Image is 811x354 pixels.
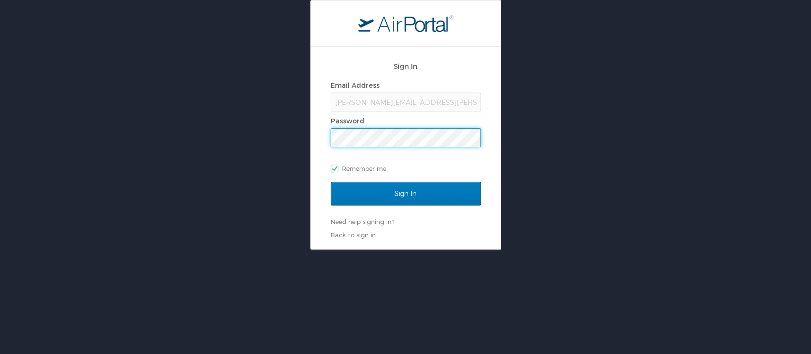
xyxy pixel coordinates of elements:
img: logo [358,15,453,32]
input: Sign In [331,182,481,205]
h2: Sign In [331,61,481,72]
label: Email Address [331,81,380,89]
label: Remember me [331,161,481,176]
a: Need help signing in? [331,218,394,225]
label: Password [331,117,364,125]
a: Back to sign in [331,231,376,239]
